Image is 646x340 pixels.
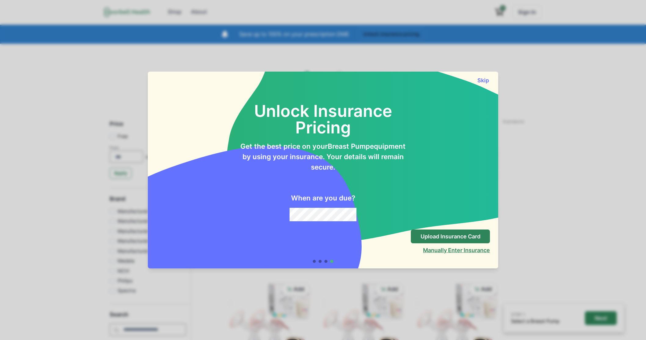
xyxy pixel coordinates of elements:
[476,77,490,84] button: Skip
[291,194,355,202] h2: When are you due?
[411,230,490,243] button: Upload Insurance Card
[421,233,480,240] p: Upload Insurance Card
[423,247,490,253] button: Manually Enter Insurance
[239,86,407,136] h2: Unlock Insurance Pricing
[239,141,407,172] p: Get the best price on your Breast Pump equipment by using your insurance. Your details will remai...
